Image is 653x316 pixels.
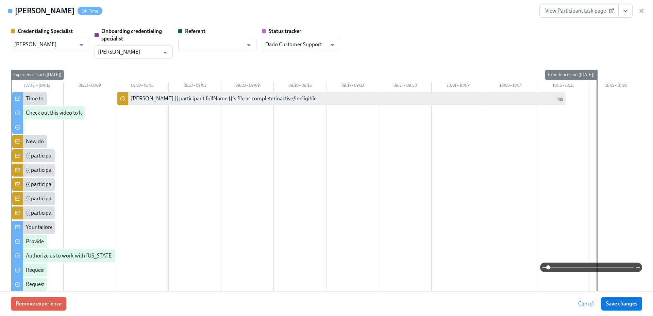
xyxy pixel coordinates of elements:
div: 10/15 – 10/21 [537,82,590,91]
span: Cancel [578,300,594,307]
div: Time to begin your [US_STATE] license application [26,95,141,102]
button: Open [244,40,254,50]
div: {{ participant.fullName }} has uploaded their Third Party Authorization [26,209,188,217]
button: Cancel [573,297,599,311]
div: 10/22 – 10/28 [589,82,642,91]
div: 08/13 – 08/19 [64,82,116,91]
div: New doctor enrolled in OCC licensure process: {{ participant.fullName }} [26,138,193,145]
div: Authorize us to work with [US_STATE] on your behalf [26,252,148,260]
strong: Credentialing Specialist [18,28,73,34]
button: Open [76,40,87,50]
div: Your tailored to-do list for [US_STATE] licensing process [26,223,154,231]
div: {{ participant.fullName }} has uploaded a receipt for their JCDNE test scores [26,181,201,188]
span: Save changes [606,300,637,307]
button: View task page [618,4,633,18]
div: Request your JCDNE scores [26,281,90,288]
div: 09/03 – 09/09 [221,82,274,91]
div: {{ participant.fullName }} has uploaded a receipt for their regional test scores [26,152,203,160]
div: Experience end ([DATE]) [545,70,597,80]
div: [DATE] – [DATE] [11,82,64,91]
div: 10/08 – 10/14 [484,82,537,91]
div: 09/24 – 09/30 [379,82,432,91]
button: Open [160,47,170,58]
span: On Time [78,9,102,14]
span: View Participant task page [545,7,613,14]
div: 09/17 – 09/23 [326,82,379,91]
button: Remove experience [11,297,66,311]
div: Experience start ([DATE]) [11,70,64,80]
a: View Participant task page [539,4,619,18]
span: Remove experience [16,300,62,307]
div: [PERSON_NAME] {{ participant.fullName }}'s file as complete/inactive/ineligible [131,95,317,102]
div: Check out this video to learn more about the OCC [26,109,139,117]
button: Save changes [601,297,642,311]
div: 08/27 – 09/02 [169,82,221,91]
h4: [PERSON_NAME] [15,6,75,16]
svg: Work Email [557,96,563,101]
div: 10/01 – 10/07 [432,82,484,91]
div: 08/20 – 08/26 [116,82,169,91]
strong: Referent [185,28,205,34]
strong: Status tracker [269,28,301,34]
div: 09/10 – 09/16 [274,82,326,91]
div: Provide us with some extra info for the [US_STATE] state application [26,238,182,245]
button: Open [327,40,338,50]
strong: Onboarding credentialing specialist [101,28,162,42]
div: {{ participant.fullName }} has provided their transcript [26,195,151,202]
div: {{ participant.fullName }} has answered the questionnaire [26,166,159,174]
